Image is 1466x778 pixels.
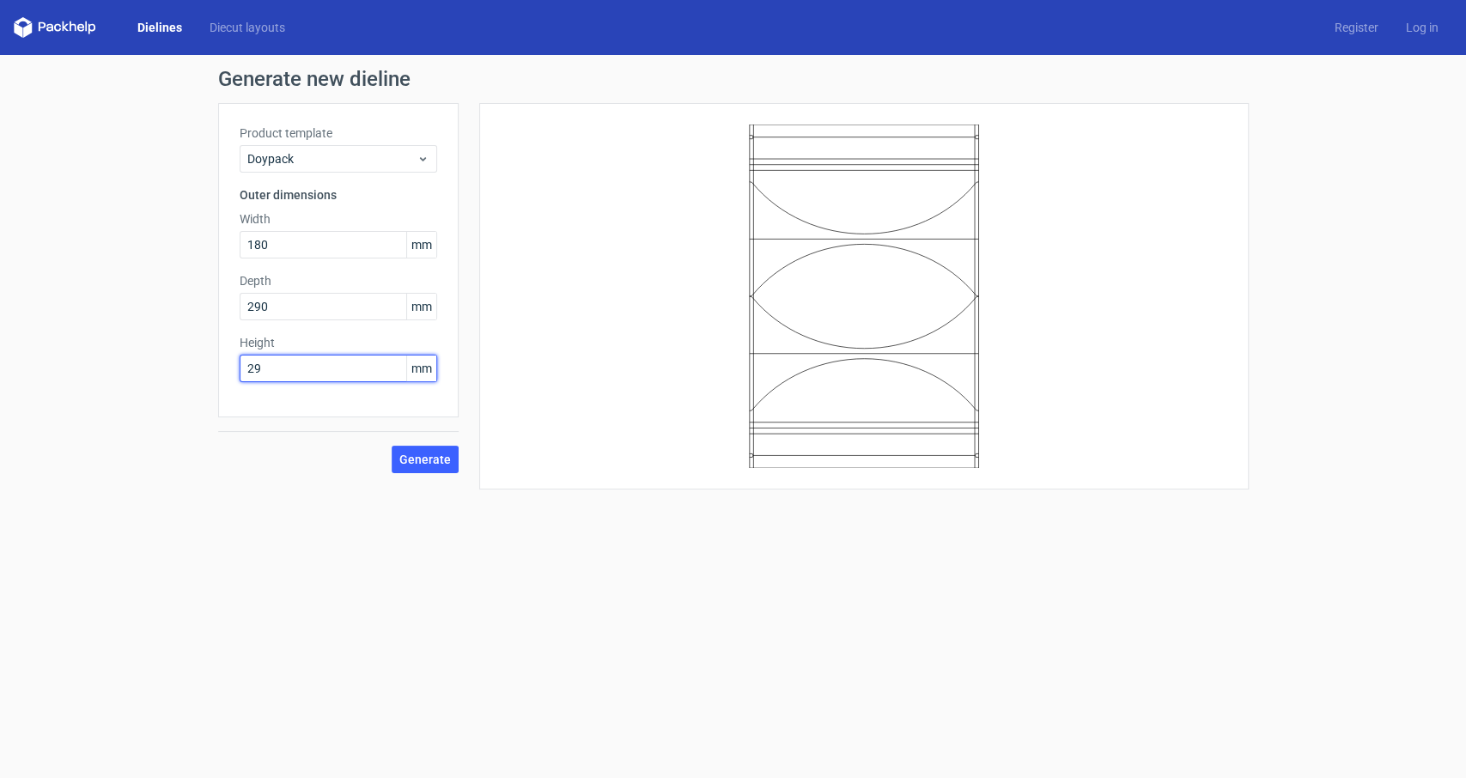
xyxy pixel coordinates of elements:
[406,356,436,381] span: mm
[124,19,196,36] a: Dielines
[399,453,451,465] span: Generate
[240,125,437,142] label: Product template
[1321,19,1392,36] a: Register
[240,210,437,228] label: Width
[240,334,437,351] label: Height
[1392,19,1452,36] a: Log in
[240,272,437,289] label: Depth
[196,19,299,36] a: Diecut layouts
[406,294,436,319] span: mm
[247,150,417,167] span: Doypack
[392,446,459,473] button: Generate
[406,232,436,258] span: mm
[218,69,1249,89] h1: Generate new dieline
[240,186,437,204] h3: Outer dimensions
